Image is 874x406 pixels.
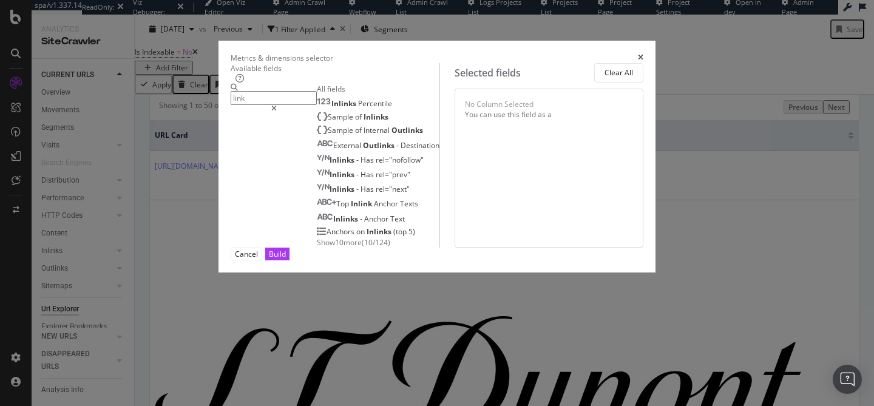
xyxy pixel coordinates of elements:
[356,169,361,180] span: -
[358,98,392,109] span: Percentile
[333,214,360,224] span: Inlinks
[218,41,655,272] div: modal
[265,248,290,260] button: Build
[231,248,262,260] button: Cancel
[361,169,376,180] span: Has
[465,99,534,109] div: No Column Selected
[455,66,521,80] div: Selected fields
[605,67,633,78] div: Clear All
[317,237,362,248] span: Show 10 more
[356,226,367,237] span: on
[269,249,286,259] div: Build
[235,249,258,259] div: Cancel
[364,112,388,122] span: Inlinks
[331,98,358,109] span: Inlinks
[362,237,390,248] span: ( 10 / 124 )
[361,155,376,165] span: Has
[367,226,393,237] span: Inlinks
[355,125,364,135] span: of
[328,125,355,135] span: Sample
[351,198,374,209] span: Inlink
[360,214,364,224] span: -
[376,155,424,165] span: rel="nofollow"
[327,226,356,237] span: Anchors
[390,214,405,224] span: Text
[330,169,356,180] span: Inlinks
[393,226,408,237] span: (top
[400,198,418,209] span: Texts
[231,91,317,105] input: Search by field name
[638,53,643,63] div: times
[374,198,400,209] span: Anchor
[594,63,643,83] button: Clear All
[356,184,361,194] span: -
[336,198,351,209] span: Top
[231,53,333,63] div: Metrics & dimensions selector
[330,184,356,194] span: Inlinks
[328,112,355,122] span: Sample
[356,155,361,165] span: -
[363,140,396,151] span: Outlinks
[396,140,401,151] span: -
[401,140,439,151] span: Destination
[465,109,633,120] div: You can use this field as a
[231,63,439,73] div: Available fields
[355,112,364,122] span: of
[364,125,391,135] span: Internal
[330,155,356,165] span: Inlinks
[408,226,415,237] span: 5)
[376,169,410,180] span: rel="prev"
[376,184,410,194] span: rel="next"
[333,140,363,151] span: External
[364,214,390,224] span: Anchor
[361,184,376,194] span: Has
[391,125,423,135] span: Outlinks
[317,84,439,94] div: All fields
[833,365,862,394] div: Open Intercom Messenger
